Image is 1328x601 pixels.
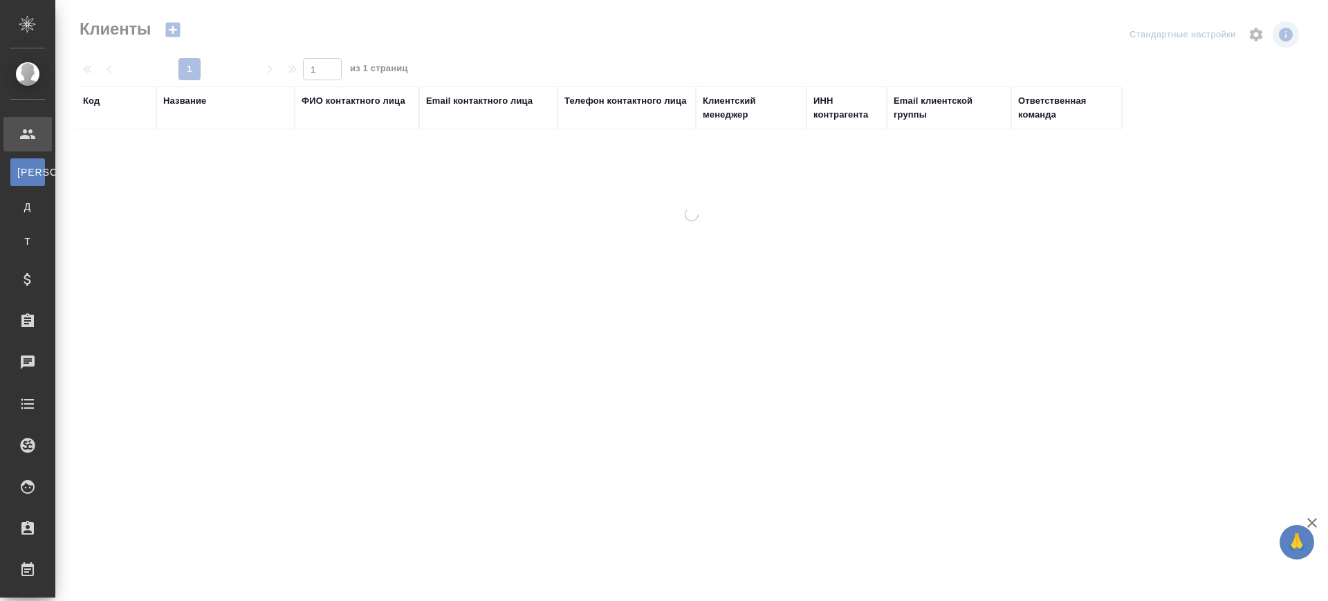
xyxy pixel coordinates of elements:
[17,165,38,179] span: [PERSON_NAME]
[163,94,206,108] div: Название
[83,94,100,108] div: Код
[17,234,38,248] span: Т
[10,193,45,221] a: Д
[17,200,38,214] span: Д
[894,94,1004,122] div: Email клиентской группы
[1018,94,1115,122] div: Ответственная команда
[564,94,687,108] div: Телефон контактного лица
[426,94,533,108] div: Email контактного лица
[1280,525,1314,560] button: 🙏
[703,94,800,122] div: Клиентский менеджер
[10,158,45,186] a: [PERSON_NAME]
[813,94,880,122] div: ИНН контрагента
[302,94,405,108] div: ФИО контактного лица
[10,228,45,255] a: Т
[1285,528,1309,557] span: 🙏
